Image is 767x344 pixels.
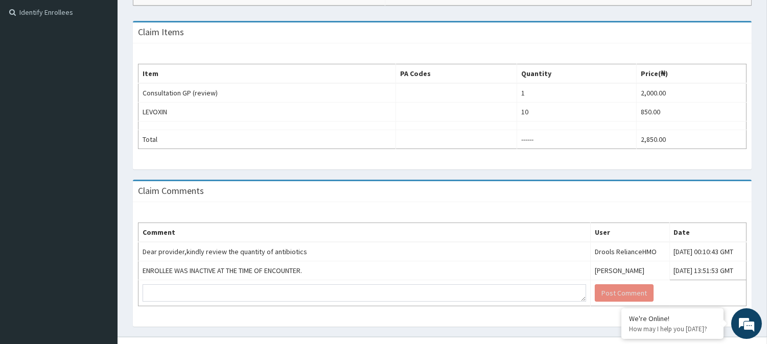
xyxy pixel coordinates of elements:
[629,325,716,333] p: How may I help you today?
[138,83,396,103] td: Consultation GP (review)
[669,223,746,242] th: Date
[53,57,172,70] div: Chat with us now
[517,64,637,84] th: Quantity
[138,242,591,261] td: Dear provider,kindly review the quantity of antibiotics
[590,261,669,280] td: [PERSON_NAME]
[138,28,184,37] h3: Claim Items
[517,103,637,121] td: 10
[19,51,41,77] img: d_794563401_company_1708531726252_794563401
[396,64,517,84] th: PA Codes
[517,130,637,149] td: ------
[168,5,192,30] div: Minimize live chat window
[669,261,746,280] td: [DATE] 13:51:53 GMT
[590,223,669,242] th: User
[595,284,654,302] button: Post Comment
[669,242,746,261] td: [DATE] 00:10:43 GMT
[138,261,591,280] td: ENROLLEE WAS INACTIVE AT THE TIME OF ENCOUNTER.
[517,83,637,103] td: 1
[636,64,746,84] th: Price(₦)
[590,242,669,261] td: Drools RelianceHMO
[138,223,591,242] th: Comment
[636,103,746,121] td: 850.00
[629,314,716,323] div: We're Online!
[138,64,396,84] th: Item
[636,83,746,103] td: 2,000.00
[59,106,141,209] span: We're online!
[5,233,195,268] textarea: Type your message and hit 'Enter'
[636,130,746,149] td: 2,850.00
[138,186,204,195] h3: Claim Comments
[138,130,396,149] td: Total
[138,103,396,121] td: LEVOXIN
